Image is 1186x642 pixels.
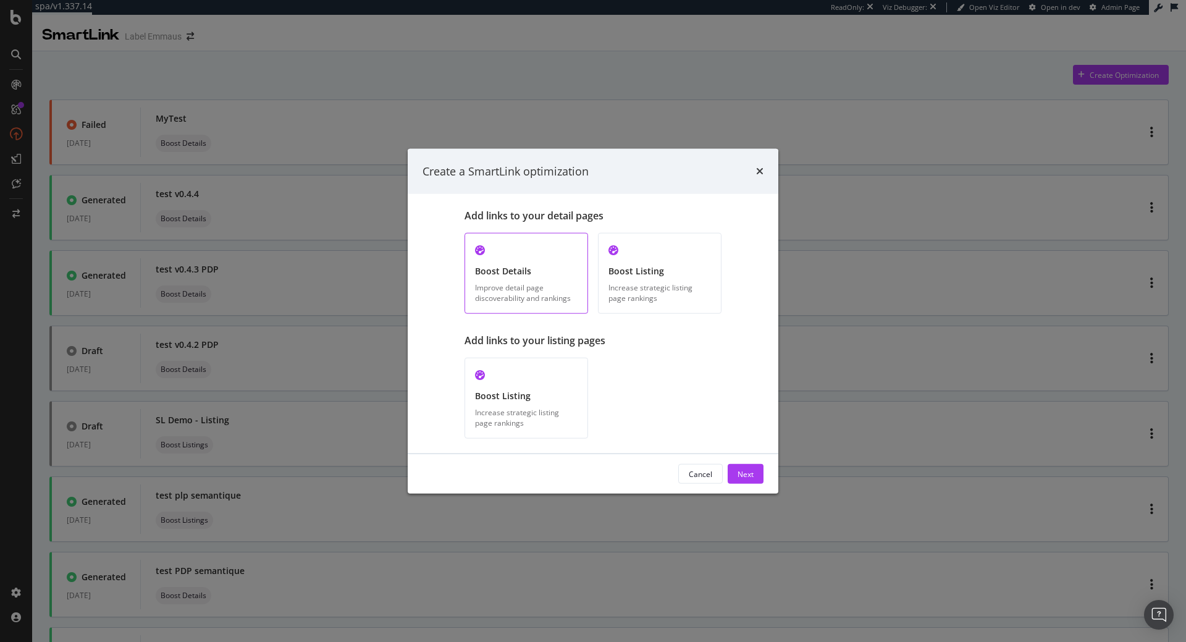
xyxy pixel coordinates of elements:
[423,163,589,179] div: Create a SmartLink optimization
[475,282,578,303] div: Improve detail page discoverability and rankings
[756,163,763,179] div: times
[728,464,763,484] button: Next
[608,282,711,303] div: Increase strategic listing page rankings
[1144,600,1174,630] div: Open Intercom Messenger
[475,390,578,402] div: Boost Listing
[738,468,754,479] div: Next
[408,148,778,494] div: modal
[465,209,721,223] div: Add links to your detail pages
[689,468,712,479] div: Cancel
[475,407,578,428] div: Increase strategic listing page rankings
[475,265,578,277] div: Boost Details
[608,265,711,277] div: Boost Listing
[465,334,721,348] div: Add links to your listing pages
[678,464,723,484] button: Cancel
